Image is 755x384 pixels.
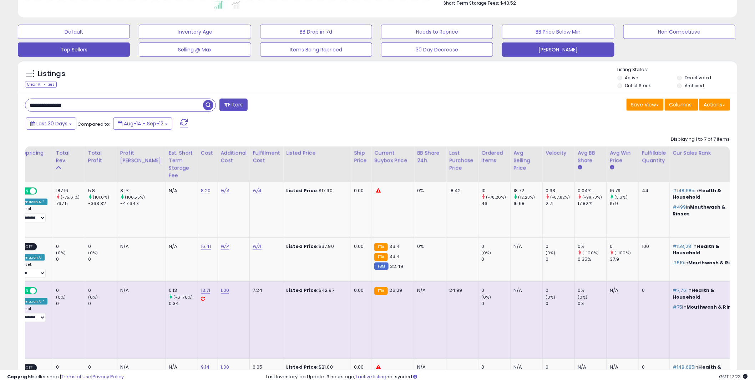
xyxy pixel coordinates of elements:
[546,250,556,256] small: (0%)
[578,200,607,207] div: 17.82%
[673,259,685,266] span: #519
[88,200,117,207] div: -363.32
[20,254,45,261] div: Amazon AI
[417,287,441,294] div: N/A
[546,149,572,157] div: Velocity
[417,149,443,164] div: BB Share 24h.
[546,200,574,207] div: 2.71
[642,243,664,250] div: 100
[88,300,117,307] div: 0
[201,243,211,250] a: 16.41
[221,243,229,250] a: N/A
[481,149,507,164] div: Ordered Items
[578,243,607,250] div: 0%
[88,188,117,194] div: 5.8
[671,136,730,143] div: Displaying 1 to 7 of 7 items
[546,243,574,250] div: 0
[18,43,130,57] button: Top Sellers
[286,287,319,294] b: Listed Price:
[169,188,192,194] div: N/A
[88,287,117,294] div: 0
[286,188,345,194] div: $17.90
[481,287,510,294] div: 0
[7,373,33,380] strong: Copyright
[546,294,556,300] small: (0%)
[518,194,535,200] small: (12.23%)
[502,43,614,57] button: [PERSON_NAME]
[550,194,570,200] small: (-87.82%)
[354,243,366,250] div: 0.00
[481,300,510,307] div: 0
[374,243,387,251] small: FBA
[356,373,387,380] a: 1 active listing
[219,99,247,111] button: Filters
[120,200,166,207] div: -47.34%
[673,304,743,310] p: in
[169,300,198,307] div: 0.34
[56,243,85,250] div: 0
[481,250,491,256] small: (0%)
[88,149,114,164] div: Total Profit
[120,188,166,194] div: 3.1%
[390,243,400,250] span: 33.4
[481,188,510,194] div: 10
[374,263,388,270] small: FBM
[20,149,50,157] div: Repricing
[582,194,602,200] small: (-99.78%)
[685,75,711,81] label: Deactivated
[374,253,387,261] small: FBA
[36,188,47,194] span: OFF
[354,149,368,164] div: Ship Price
[610,188,639,194] div: 16.79
[354,188,366,194] div: 0.00
[120,287,160,294] div: N/A
[449,287,473,294] div: 24.99
[201,149,215,157] div: Cost
[610,149,636,164] div: Avg Win Price
[173,294,193,300] small: (-61.76%)
[374,149,411,164] div: Current Buybox Price
[618,66,737,73] p: Listing States:
[286,149,348,157] div: Listed Price
[610,243,639,250] div: 0
[673,304,683,310] span: #75
[665,99,698,111] button: Columns
[688,259,742,266] span: Mouthwash & Rinses
[578,149,604,164] div: Avg BB Share
[56,200,85,207] div: 767.5
[417,243,441,250] div: 0%
[56,300,85,307] div: 0
[26,118,76,130] button: Last 30 Days
[417,188,441,194] div: 0%
[221,287,229,294] a: 1.00
[25,81,57,88] div: Clear All Filters
[719,373,748,380] span: 2025-10-13 17:23 GMT
[92,373,124,380] a: Privacy Policy
[120,243,160,250] div: N/A
[169,243,192,250] div: N/A
[610,256,639,263] div: 37.9
[381,25,493,39] button: Needs to Reprice
[253,243,261,250] a: N/A
[20,306,47,323] div: Preset:
[578,287,607,294] div: 0%
[354,287,366,294] div: 0.00
[546,287,574,294] div: 0
[20,206,47,223] div: Preset:
[481,256,510,263] div: 0
[513,149,539,172] div: Avg Selling Price
[673,287,688,294] span: #7,761
[673,204,743,217] p: in
[502,25,614,39] button: BB Price Below Min
[286,187,319,194] b: Listed Price:
[113,118,172,130] button: Aug-14 - Sep-12
[623,25,735,39] button: Non Competitive
[673,287,715,300] span: Health & Household
[21,188,30,194] span: ON
[7,374,124,380] div: seller snap | |
[673,187,695,194] span: #148,685
[286,287,345,294] div: $42.97
[390,263,404,270] span: 32.49
[201,187,211,194] a: 8.20
[578,164,582,171] small: Avg BB Share.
